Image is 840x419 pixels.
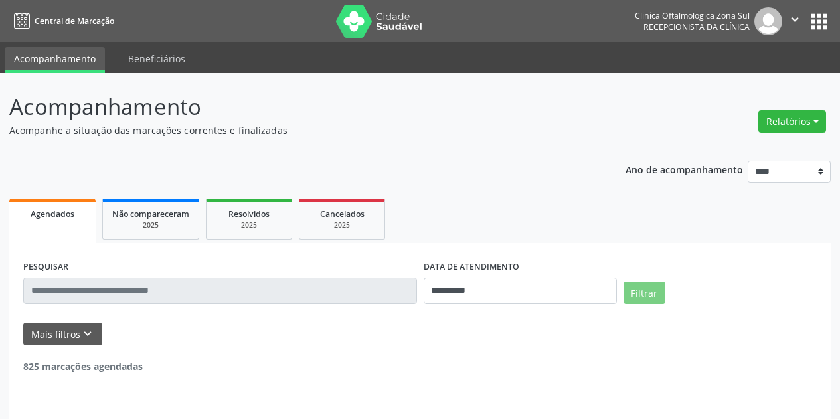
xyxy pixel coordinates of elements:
[119,47,195,70] a: Beneficiários
[9,90,584,124] p: Acompanhamento
[626,161,743,177] p: Ano de acompanhamento
[228,209,270,220] span: Resolvidos
[754,7,782,35] img: img
[23,257,68,278] label: PESQUISAR
[807,10,831,33] button: apps
[643,21,750,33] span: Recepcionista da clínica
[624,282,665,304] button: Filtrar
[23,323,102,346] button: Mais filtroskeyboard_arrow_down
[112,209,189,220] span: Não compareceram
[9,10,114,32] a: Central de Marcação
[9,124,584,137] p: Acompanhe a situação das marcações correntes e finalizadas
[309,220,375,230] div: 2025
[216,220,282,230] div: 2025
[758,110,826,133] button: Relatórios
[23,360,143,373] strong: 825 marcações agendadas
[320,209,365,220] span: Cancelados
[424,257,519,278] label: DATA DE ATENDIMENTO
[635,10,750,21] div: Clinica Oftalmologica Zona Sul
[112,220,189,230] div: 2025
[31,209,74,220] span: Agendados
[80,327,95,341] i: keyboard_arrow_down
[788,12,802,27] i: 
[5,47,105,73] a: Acompanhamento
[35,15,114,27] span: Central de Marcação
[782,7,807,35] button: 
